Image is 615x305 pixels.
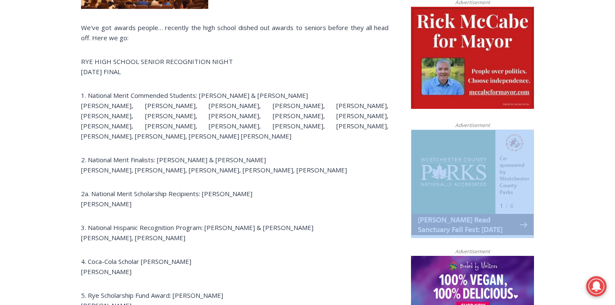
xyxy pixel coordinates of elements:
[81,256,389,277] p: 4. Coca-Cola Scholar [PERSON_NAME] [PERSON_NAME]
[81,222,389,243] p: 3. National Hispanic Recognition Program: [PERSON_NAME] & [PERSON_NAME] [PERSON_NAME], [PERSON_NAME]
[99,72,103,80] div: 6
[95,72,97,80] div: /
[81,56,389,77] p: RYE HIGH SCHOOL SENIOR RECOGNITION NIGHT [DATE] FINAL
[222,84,393,103] span: Intern @ [DOMAIN_NAME]
[81,155,389,175] p: 2. National Merit Finalists: [PERSON_NAME] & [PERSON_NAME] [PERSON_NAME], [PERSON_NAME], [PERSON_...
[81,22,389,43] p: We've got awards people… recently the high school dished out awards to seniors before they all he...
[214,0,401,82] div: "[PERSON_NAME] and I covered the [DATE] Parade, which was a really eye opening experience as I ha...
[81,90,389,141] p: 1. National Merit Commended Students: [PERSON_NAME] & [PERSON_NAME] [PERSON_NAME], [PERSON_NAME],...
[447,121,498,129] span: Advertisement
[89,72,92,80] div: 1
[447,247,498,255] span: Advertisement
[7,85,109,105] h4: [PERSON_NAME] Read Sanctuary Fall Fest: [DATE]
[89,25,118,69] div: Co-sponsored by Westchester County Parks
[204,82,411,105] a: Intern @ [DOMAIN_NAME]
[411,7,534,109] img: McCabe for Mayor
[0,0,84,84] img: s_800_29ca6ca9-f6cc-433c-a631-14f6620ca39b.jpeg
[0,84,123,105] a: [PERSON_NAME] Read Sanctuary Fall Fest: [DATE]
[81,189,389,209] p: 2a. National Merit Scholarship Recipients: [PERSON_NAME] [PERSON_NAME]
